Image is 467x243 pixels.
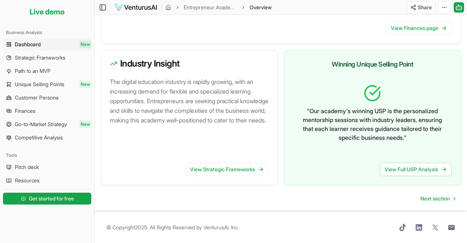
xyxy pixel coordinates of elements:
[15,41,41,48] span: Dashboard
[15,177,40,184] span: Resources
[3,161,91,173] a: Pitch deck
[110,59,269,68] h3: Industry Insight
[106,224,239,231] span: © Copyright 2025 . All Rights Reserved by .
[79,81,91,88] span: New
[185,163,269,176] a: View Strategic Frameworks
[79,41,91,48] span: New
[3,52,91,64] a: Strategic Frameworks
[3,65,91,77] a: Path to an MVP
[15,94,58,101] span: Customer Persona
[184,4,237,11] a: Entrepreneur Academy
[114,3,158,12] img: logo
[3,132,91,144] a: Competitive Analysis
[165,4,272,11] nav: breadcrumb
[3,175,91,186] a: Resources
[29,195,74,202] span: Get started for free
[3,149,91,161] div: Tools
[203,224,238,230] a: VenturusAI, Inc
[110,77,272,125] p: The digital education industry is rapidly growing, with an increasing demand for flexible and spe...
[250,4,272,11] span: Overview
[15,121,67,128] span: Go-to-Market Strategy
[15,134,63,141] span: Competitive Analysis
[3,191,91,206] a: Get started for free
[386,21,452,35] a: View Finances page
[15,163,39,171] span: Pitch deck
[299,107,446,142] p: " Our academy's winning USP is the personalized mentorship sessions with industry leaders, ensuri...
[79,121,91,128] span: New
[414,191,461,206] a: Go to next page
[3,193,91,205] button: Get started for free
[3,105,91,117] a: Finances
[420,195,450,202] span: Next section
[3,38,91,50] a: DashboardNew
[15,81,64,88] span: Unique Selling Points
[15,107,35,115] span: Finances
[3,27,91,38] div: Business Analysis
[414,191,461,206] nav: pagination
[15,67,51,75] span: Path to an MVP
[3,118,91,130] a: Go-to-Market StrategyNew
[380,163,452,176] a: View Full USP Analysis
[3,78,91,90] a: Unique Selling PointsNew
[418,4,432,11] span: Share
[293,59,452,70] h3: Winning Unique Selling Point
[407,1,435,13] button: Share
[3,92,91,104] a: Customer Persona
[15,54,65,61] span: Strategic Frameworks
